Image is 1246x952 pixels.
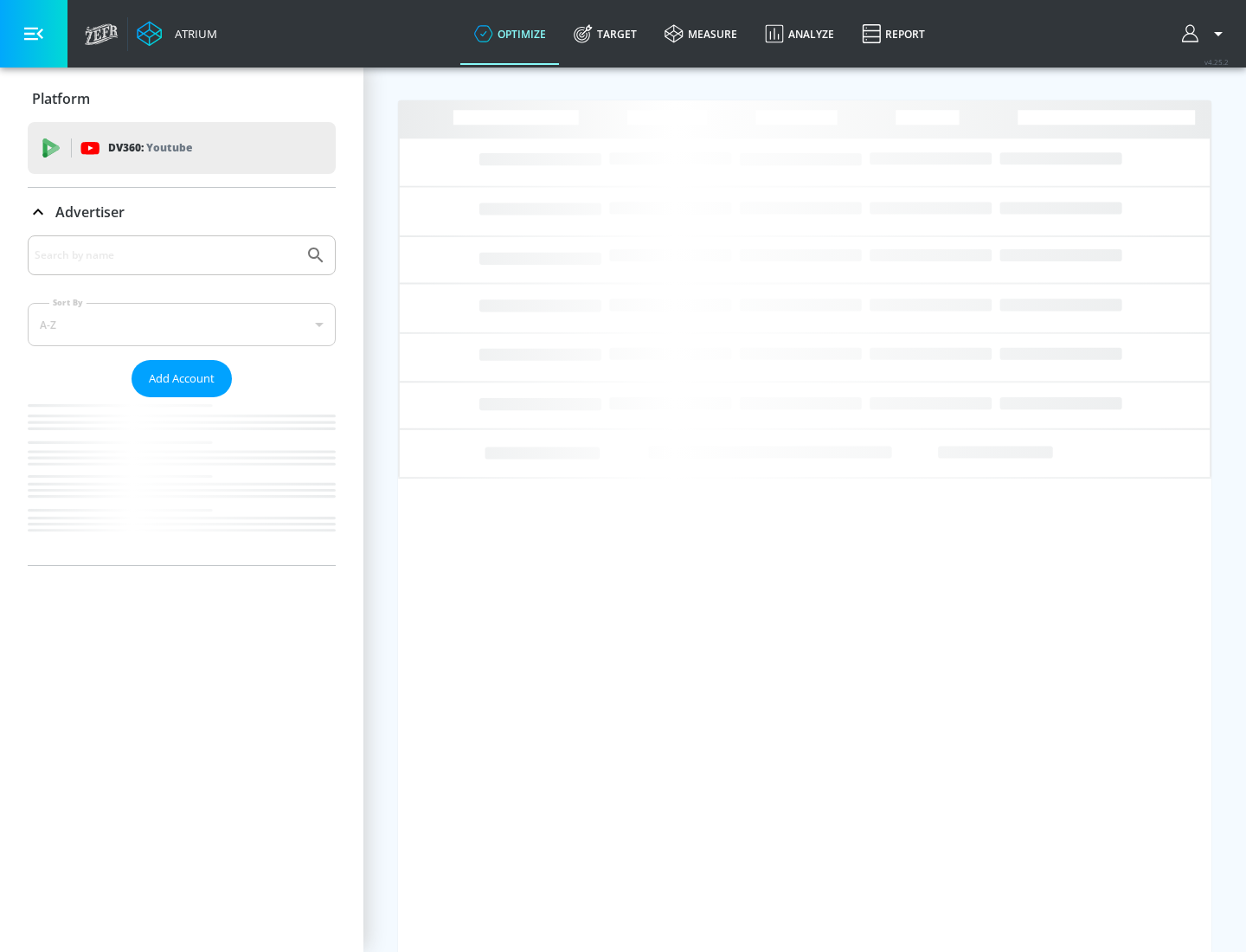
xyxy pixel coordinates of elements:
a: Report [848,3,939,65]
p: DV360: [108,138,192,158]
a: measure [651,3,751,65]
p: Youtube [146,138,192,157]
div: Advertiser [28,188,336,236]
div: Atrium [168,26,217,42]
p: Advertiser [55,203,125,222]
a: Analyze [751,3,848,65]
button: Add Account [132,360,232,397]
p: Platform [32,89,90,108]
div: Platform [28,74,336,123]
span: Add Account [149,369,215,389]
input: Search by name [35,244,297,267]
div: Advertiser [28,235,336,565]
nav: list of Advertiser [28,397,336,565]
a: Target [560,3,651,65]
span: v 4.25.2 [1204,57,1229,67]
div: DV360: Youtube [28,122,336,174]
a: Atrium [137,21,217,47]
a: optimize [460,3,560,65]
div: A-Z [28,303,336,346]
label: Sort By [49,297,87,308]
